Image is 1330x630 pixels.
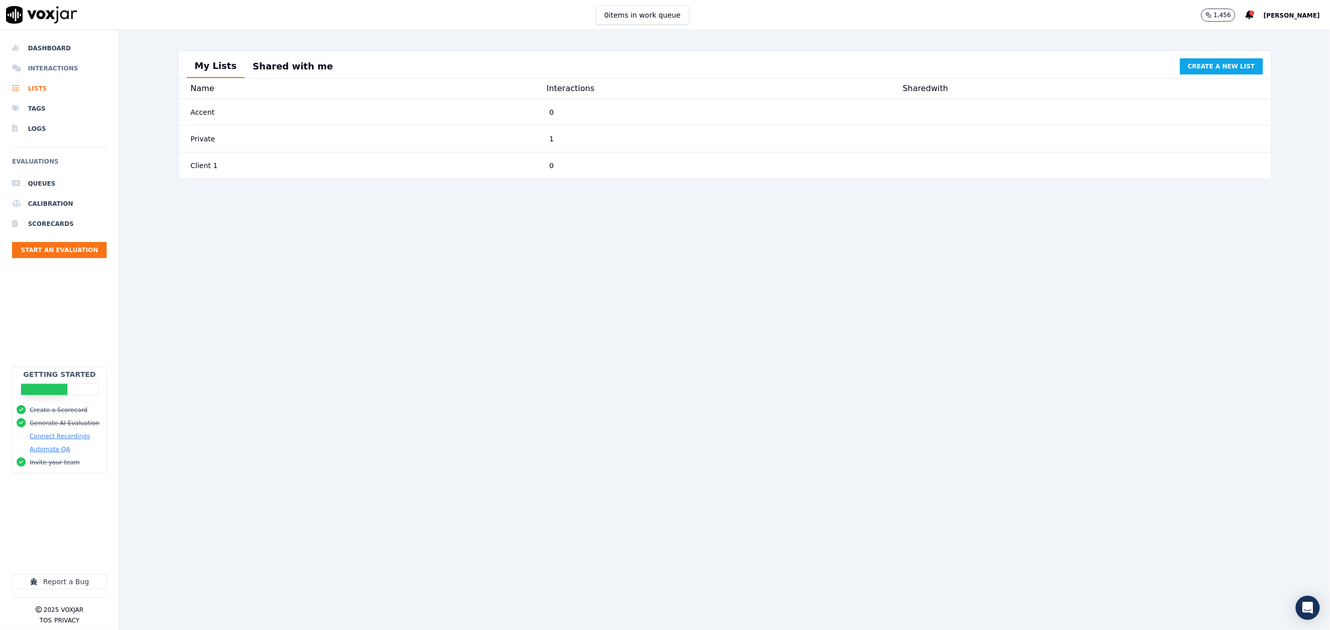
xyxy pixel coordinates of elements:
div: Private [187,130,545,148]
button: TOS [39,616,51,624]
a: Scorecards [12,214,107,234]
button: Shared with me [245,55,341,77]
div: 0 [545,156,904,175]
a: Logs [12,119,107,139]
button: 1,456 [1201,9,1235,22]
h2: Getting Started [23,369,96,379]
a: Tags [12,99,107,119]
button: 0items in work queue [596,6,689,25]
a: Dashboard [12,38,107,58]
button: Start an Evaluation [12,242,107,258]
button: Accent 0 [178,99,1272,126]
button: Connect Recordings [30,432,90,440]
p: 1,456 [1214,11,1231,19]
a: Queues [12,174,107,194]
button: Report a Bug [12,574,107,589]
a: Interactions [12,58,107,78]
a: Calibration [12,194,107,214]
button: Create a Scorecard [30,406,88,414]
img: voxjar logo [6,6,77,24]
div: Open Intercom Messenger [1296,596,1320,620]
button: 1,456 [1201,9,1245,22]
button: Generate AI Evaluation [30,419,100,427]
h6: Evaluations [12,155,107,174]
span: Create a new list [1188,62,1255,70]
button: My Lists [187,55,245,78]
button: Create a new list [1180,58,1263,74]
p: 2025 Voxjar [44,606,84,614]
div: Client 1 [187,156,545,175]
button: Automate QA [30,445,70,453]
div: 0 [545,103,904,121]
button: Private 1 [178,126,1272,152]
span: [PERSON_NAME] [1264,12,1320,19]
div: Interactions [546,83,903,95]
button: Privacy [54,616,80,624]
button: [PERSON_NAME] [1264,9,1330,21]
button: Invite your team [30,458,80,466]
div: Accent [187,103,545,121]
div: Shared with [903,83,1259,95]
a: Lists [12,78,107,99]
button: Client 1 0 [178,152,1272,179]
div: 1 [545,130,904,148]
div: Name [191,83,547,95]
